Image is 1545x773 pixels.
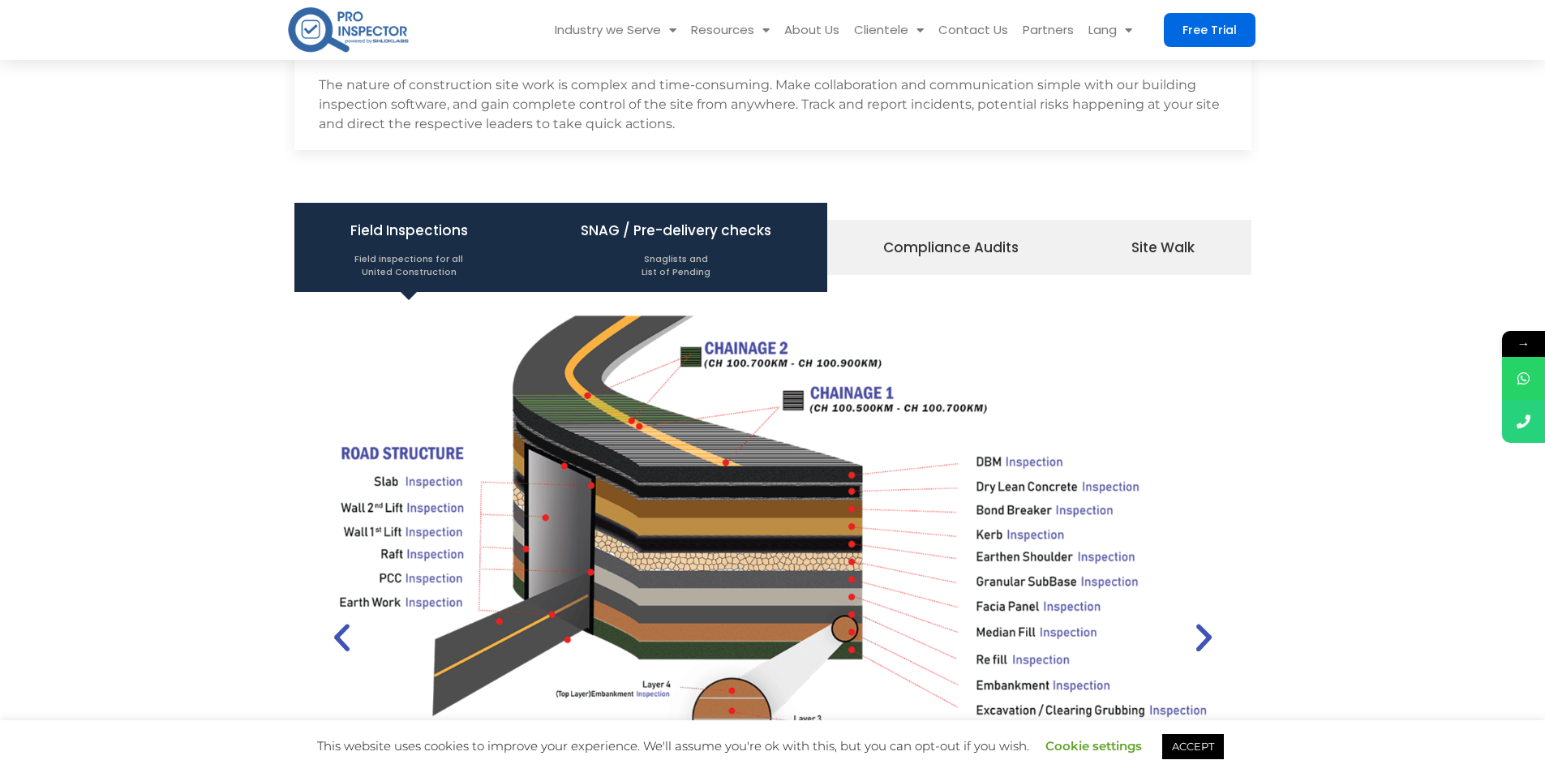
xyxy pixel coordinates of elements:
[1186,619,1222,655] div: Next slide
[581,244,771,278] span: Snaglists and List of Pending
[324,619,360,655] div: Previous slide
[1182,24,1237,36] span: Free Trial
[317,738,1228,754] span: This website uses cookies to improve your experience. We'll assume you're ok with this, but you c...
[319,75,1227,134] div: The nature of construction site work is complex and time-consuming. Make collaboration and commun...
[286,4,410,55] img: pro-inspector-logo
[1131,234,1195,261] span: Site Walk
[350,217,468,278] span: Field Inspections
[1164,13,1255,47] a: Free Trial
[350,244,468,278] span: Field inspections for all United Construction
[294,59,1251,150] div: Manage incidents
[1502,331,1545,357] span: →
[581,217,771,278] span: SNAG / Pre-delivery checks
[1162,734,1224,759] a: ACCEPT
[883,234,1019,261] span: Compliance Audits
[1045,738,1142,754] a: Cookie settings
